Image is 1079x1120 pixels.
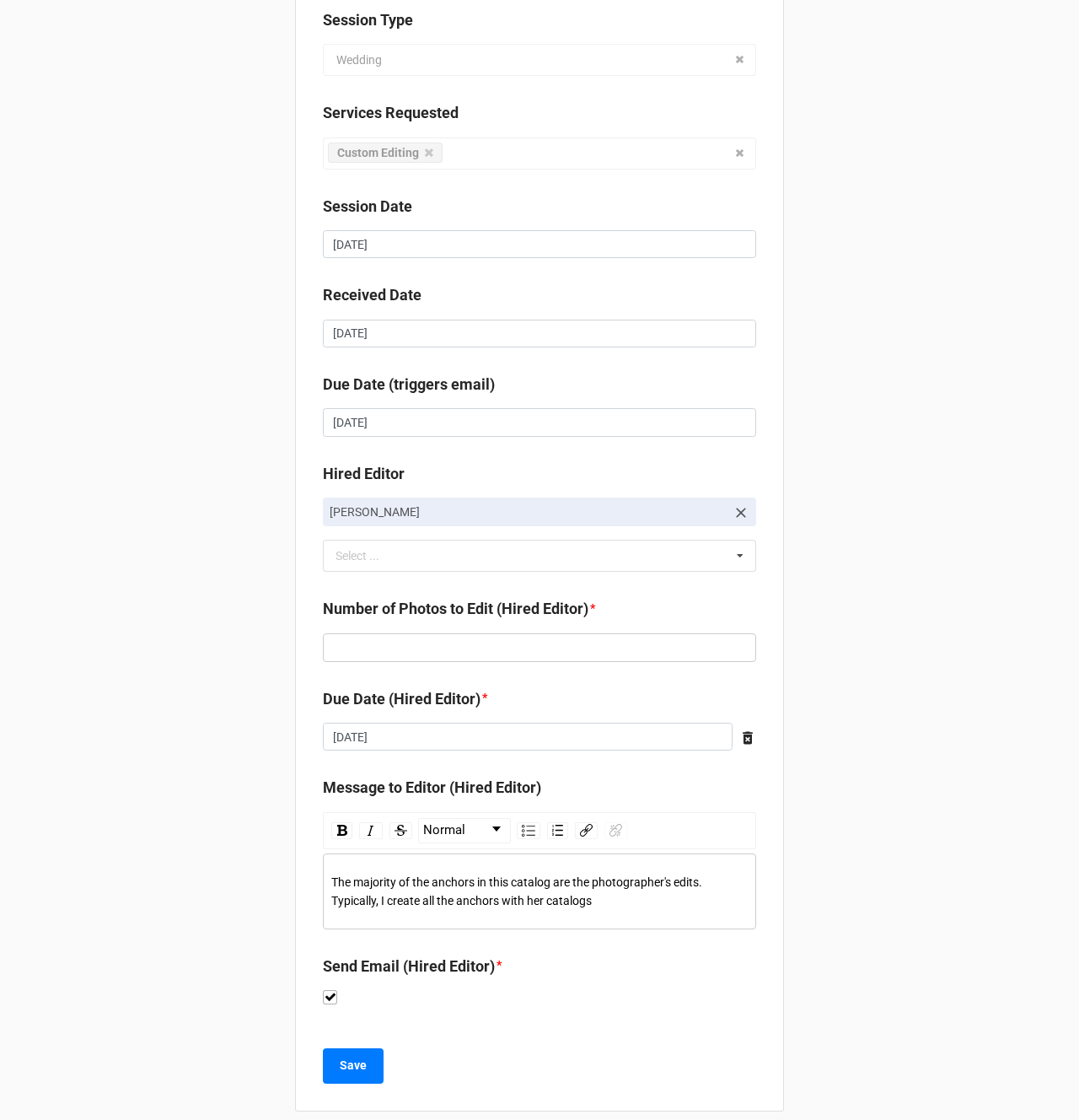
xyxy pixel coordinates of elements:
[323,283,421,307] label: Received Date
[416,818,513,843] div: rdw-block-control
[323,597,588,621] label: Number of Photos to Edit (Hired Editor)
[419,819,510,843] a: Block Type
[340,1057,367,1074] b: Save
[323,955,495,978] label: Send Email (Hired Editor)
[418,818,511,843] div: rdw-dropdown
[323,230,756,259] input: Date
[323,723,733,751] input: Date
[572,818,631,843] div: rdw-link-control
[323,195,412,218] label: Session Date
[604,822,627,839] div: Unlink
[575,822,598,839] div: Link
[323,408,756,437] input: Date
[389,822,412,839] div: Strikethrough
[331,873,749,910] div: rdw-editor
[323,373,495,396] label: Due Date (triggers email)
[323,320,756,348] input: Date
[423,821,465,841] span: Normal
[323,1048,384,1084] button: Save
[328,818,416,843] div: rdw-inline-control
[323,101,459,125] label: Services Requested
[517,822,540,839] div: Unordered
[323,812,756,929] div: rdw-wrapper
[323,812,756,849] div: rdw-toolbar
[331,875,705,907] span: The majority of the anchors in this catalog are the photographer's edits. Typically, I create all...
[323,776,541,800] label: Message to Editor (Hired Editor)
[323,462,405,486] label: Hired Editor
[323,687,480,711] label: Due Date (Hired Editor)
[547,822,568,839] div: Ordered
[323,8,413,32] label: Session Type
[330,503,726,520] p: [PERSON_NAME]
[331,547,404,566] div: Select ...
[513,818,572,843] div: rdw-list-control
[331,822,352,839] div: Bold
[359,822,383,839] div: Italic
